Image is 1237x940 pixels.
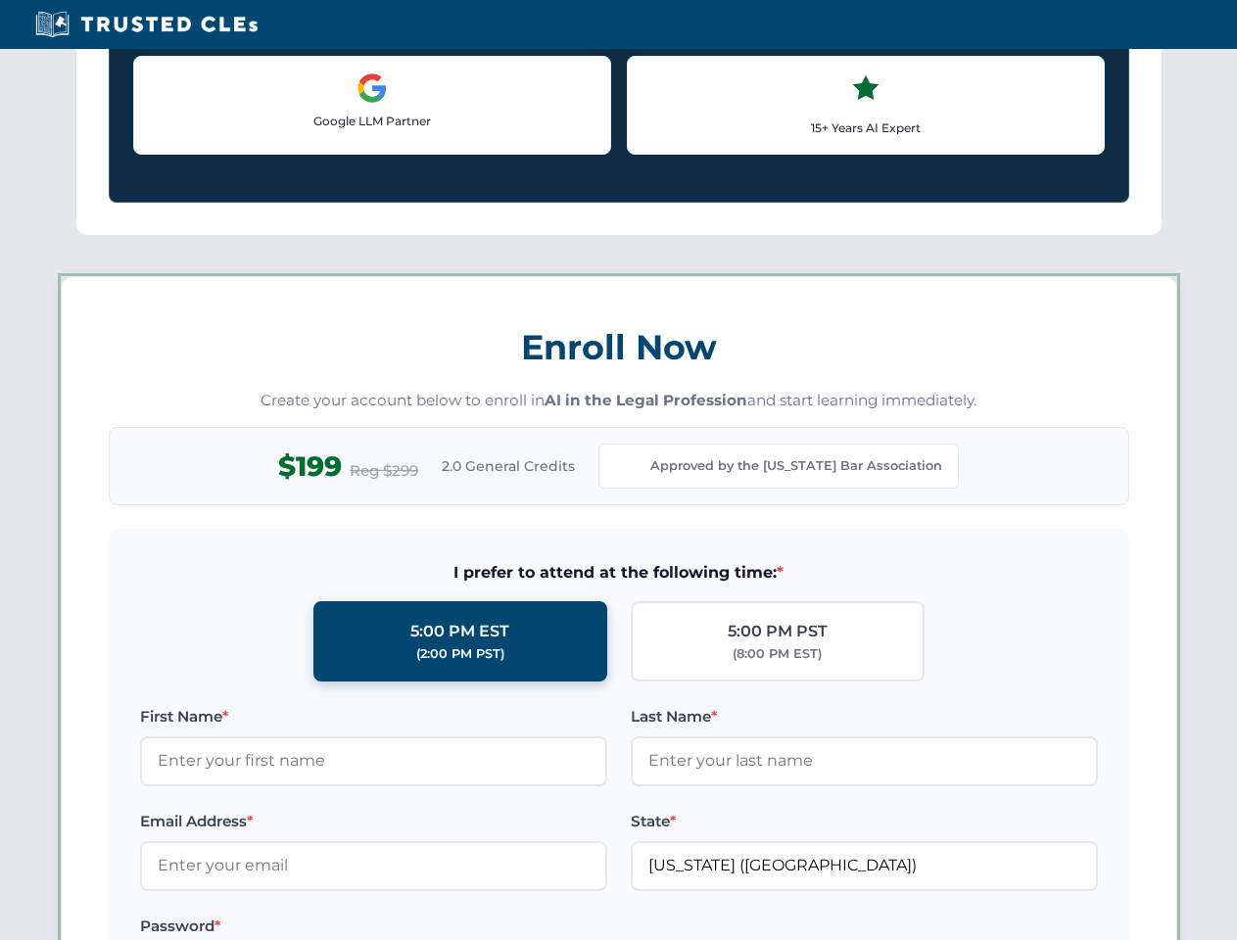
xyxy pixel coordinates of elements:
div: (8:00 PM EST) [733,644,822,664]
strong: AI in the Legal Profession [545,391,747,409]
input: Enter your first name [140,736,607,785]
input: Enter your last name [631,736,1098,785]
input: Enter your email [140,841,607,890]
span: I prefer to attend at the following time: [140,560,1098,586]
img: Trusted CLEs [29,10,263,39]
div: 5:00 PM EST [410,619,509,644]
label: State [631,810,1098,833]
label: First Name [140,705,607,728]
img: Google [357,72,388,104]
div: 5:00 PM PST [728,619,828,644]
input: Kentucky (KY) [631,841,1098,890]
p: 15+ Years AI Expert [643,118,1088,137]
label: Email Address [140,810,607,833]
span: Reg $299 [350,459,418,483]
div: (2:00 PM PST) [416,644,504,664]
span: 2.0 General Credits [442,455,575,477]
label: Password [140,915,607,938]
img: Kentucky Bar [615,452,642,480]
span: $199 [278,445,342,489]
h3: Enroll Now [109,316,1129,378]
span: Approved by the [US_STATE] Bar Association [650,456,942,476]
label: Last Name [631,705,1098,728]
p: Google LLM Partner [150,112,595,130]
p: Create your account below to enroll in and start learning immediately. [109,390,1129,412]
